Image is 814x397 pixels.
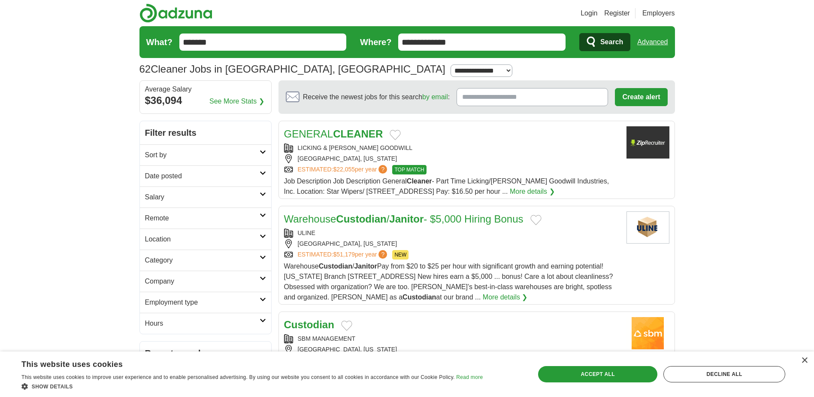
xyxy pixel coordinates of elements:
[333,166,355,173] span: $22,055
[284,177,609,195] span: Job Description Job Description General - Part Time Licking/[PERSON_NAME] Goodwill Industries, In...
[360,36,391,49] label: Where?
[146,36,172,49] label: What?
[354,263,377,270] strong: Janitor
[298,250,389,260] a: ESTIMATED:$51,179per year?
[642,8,675,18] a: Employers
[145,276,260,287] h2: Company
[626,317,669,349] img: SBM Management logo
[333,251,355,258] span: $51,179
[145,318,260,329] h2: Hours
[140,208,271,229] a: Remote
[333,128,383,140] strong: CLEANER
[581,8,597,18] a: Login
[284,128,383,140] a: GENERALCLEANER
[319,263,352,270] strong: Custodian
[615,88,667,106] button: Create alert
[21,382,483,391] div: Show details
[298,229,315,236] a: ULINE
[145,93,266,108] div: $36,094
[341,321,352,331] button: Add to favorite jobs
[422,93,448,101] a: by email
[32,384,73,390] span: Show details
[145,192,260,202] h2: Salary
[140,144,271,165] a: Sort by
[140,271,271,292] a: Company
[284,154,620,163] div: [GEOGRAPHIC_DATA], [US_STATE]
[663,366,785,382] div: Decline all
[145,297,260,308] h2: Employment type
[530,215,542,225] button: Add to favorite jobs
[284,345,620,354] div: [GEOGRAPHIC_DATA], [US_STATE]
[139,3,212,23] img: Adzuna logo
[284,319,334,330] a: Custodian
[145,86,266,93] div: Average Salary
[390,130,401,140] button: Add to favorite jobs
[483,292,528,302] a: More details ❯
[284,239,620,248] div: [GEOGRAPHIC_DATA], [US_STATE]
[140,313,271,334] a: Hours
[378,165,387,174] span: ?
[21,357,461,370] div: This website uses cookies
[140,250,271,271] a: Category
[378,250,387,259] span: ?
[456,374,483,380] a: Read more, opens a new window
[303,92,450,102] span: Receive the newest jobs for this search :
[600,34,623,51] span: Search
[298,335,356,342] a: SBM MANAGEMENT
[538,366,657,382] div: Accept all
[21,374,455,380] span: This website uses cookies to improve user experience and to enable personalised advertising. By u...
[801,357,808,364] div: Close
[284,263,613,301] span: Warehouse / Pay from $20 to $25 per hour with significant growth and earning potential! [US_STATE...
[140,292,271,313] a: Employment type
[145,234,260,244] h2: Location
[298,165,389,174] a: ESTIMATED:$22,055per year?
[140,229,271,250] a: Location
[284,213,524,225] a: WarehouseCustodian/Janitor- $5,000 Hiring Bonus
[140,121,271,144] h2: Filter results
[145,347,266,360] h2: Recent searches
[145,150,260,160] h2: Sort by
[139,61,151,77] span: 62
[626,211,669,244] img: Uline logo
[389,213,424,225] strong: Janitor
[626,126,669,159] img: Company logo
[284,144,620,153] div: LICKING & [PERSON_NAME] GOODWILL
[336,213,386,225] strong: Custodian
[510,186,555,197] a: More details ❯
[145,171,260,181] h2: Date posted
[604,8,630,18] a: Register
[145,213,260,223] h2: Remote
[392,165,426,174] span: TOP MATCH
[579,33,630,51] button: Search
[407,177,432,185] strong: Cleaner
[402,293,436,301] strong: Custodian
[637,34,668,51] a: Advanced
[139,63,445,75] h1: Cleaner Jobs in [GEOGRAPHIC_DATA], [GEOGRAPHIC_DATA]
[140,186,271,208] a: Salary
[140,165,271,186] a: Date posted
[145,255,260,266] h2: Category
[209,96,264,107] a: See More Stats ❯
[392,250,409,260] span: NEW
